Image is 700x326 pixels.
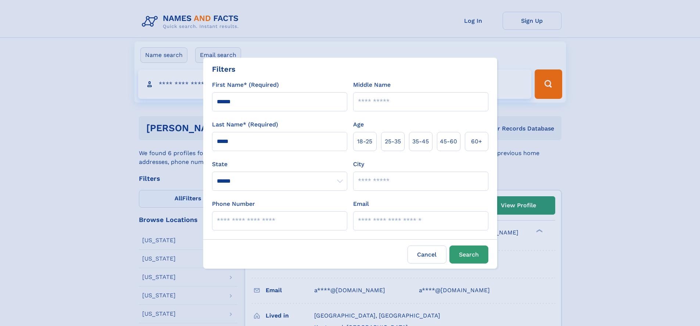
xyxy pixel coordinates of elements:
[408,246,446,264] label: Cancel
[353,160,364,169] label: City
[357,137,372,146] span: 18‑25
[212,200,255,208] label: Phone Number
[440,137,457,146] span: 45‑60
[212,80,279,89] label: First Name* (Required)
[353,200,369,208] label: Email
[353,120,364,129] label: Age
[353,80,391,89] label: Middle Name
[412,137,429,146] span: 35‑45
[449,246,488,264] button: Search
[212,120,278,129] label: Last Name* (Required)
[471,137,482,146] span: 60+
[212,64,236,75] div: Filters
[385,137,401,146] span: 25‑35
[212,160,347,169] label: State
